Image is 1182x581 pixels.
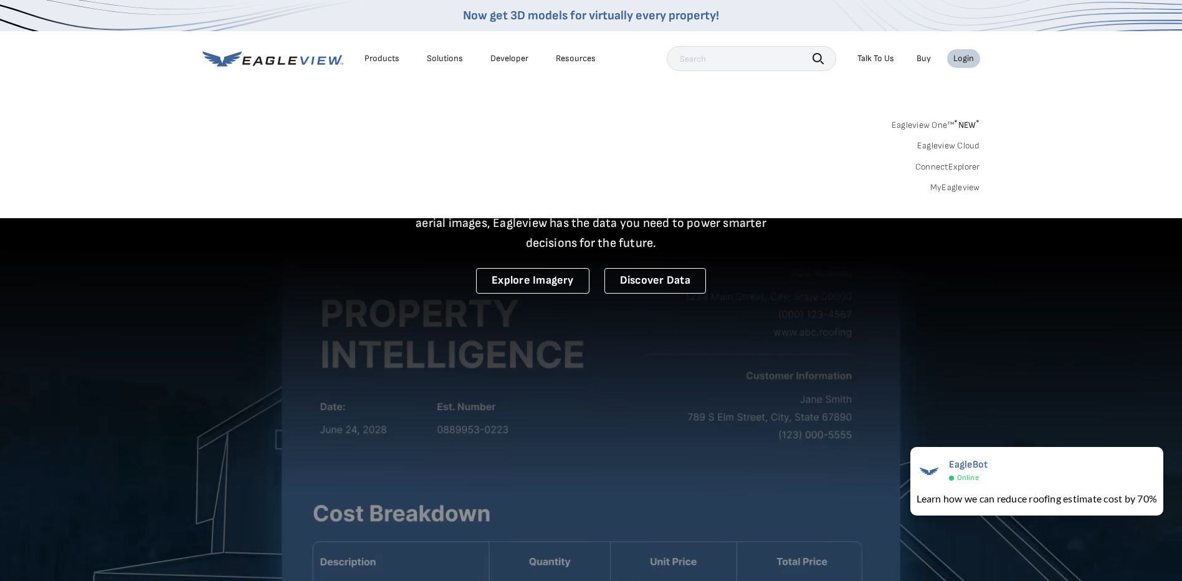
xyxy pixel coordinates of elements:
a: Eagleview Cloud [917,140,980,151]
div: Solutions [427,53,463,64]
a: MyEagleview [930,182,980,193]
input: Search [667,46,836,71]
div: Products [365,53,399,64]
div: Learn how we can reduce roofing estimate cost by 70% [917,491,1157,506]
a: Developer [490,53,528,64]
p: A new era starts here. Built on more than 3.5 billion high-resolution aerial images, Eagleview ha... [401,193,782,253]
a: Discover Data [604,268,706,294]
div: Resources [556,53,596,64]
img: EagleBot [917,459,941,484]
a: Now get 3D models for virtually every property! [463,8,719,23]
div: Login [953,53,974,64]
a: ConnectExplorer [915,161,980,173]
span: EagleBot [949,459,988,471]
div: Talk To Us [857,53,894,64]
a: Eagleview One™*NEW* [892,116,980,130]
span: NEW [954,120,979,130]
a: Buy [917,53,931,64]
a: Explore Imagery [476,268,589,294]
span: Online [957,473,979,483]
